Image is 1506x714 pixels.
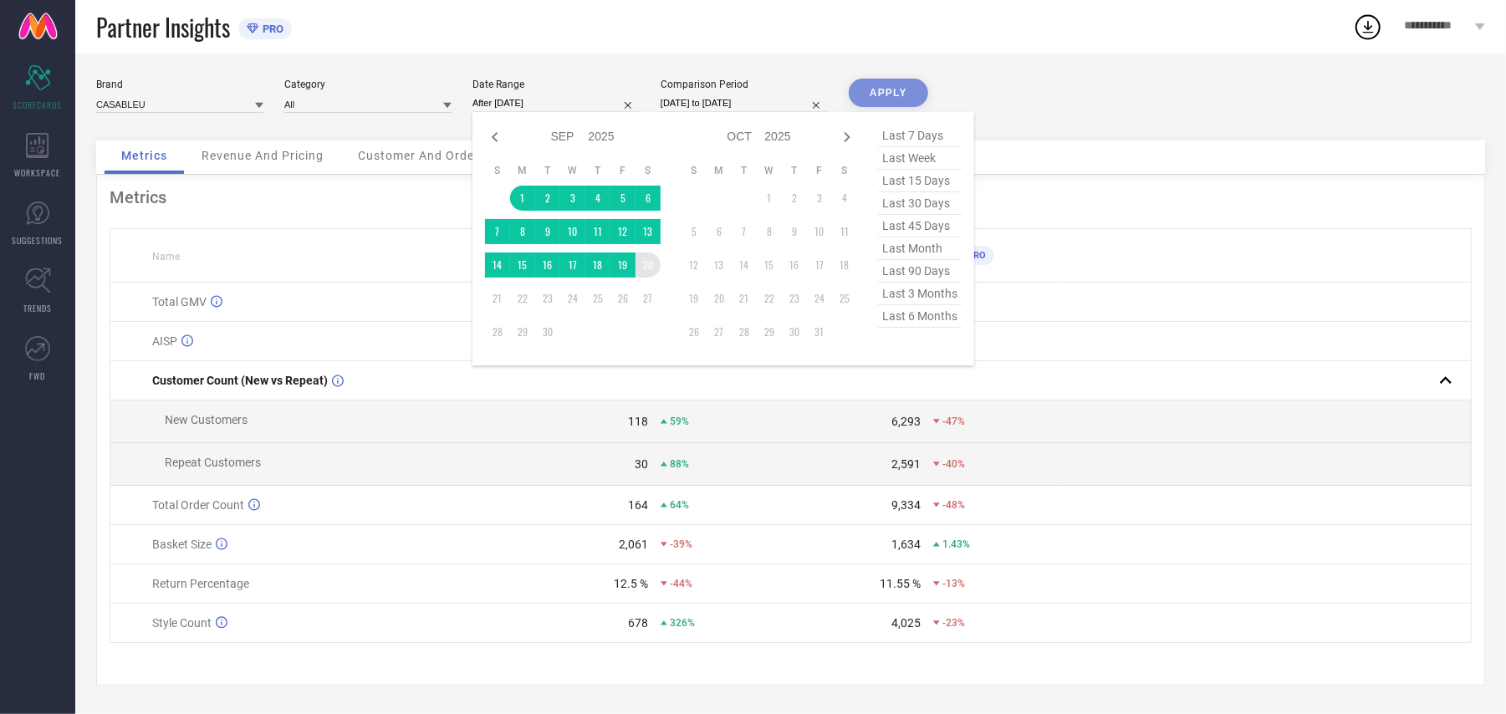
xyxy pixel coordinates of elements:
td: Wed Oct 08 2025 [757,219,782,244]
span: Revenue And Pricing [202,149,324,162]
td: Tue Sep 09 2025 [535,219,560,244]
span: Basket Size [152,538,212,551]
div: 12.5 % [614,577,648,590]
td: Mon Sep 01 2025 [510,186,535,211]
td: Mon Oct 06 2025 [707,219,732,244]
div: Previous month [485,127,505,147]
span: -39% [670,538,692,550]
td: Mon Sep 08 2025 [510,219,535,244]
div: 2,061 [619,538,648,551]
div: 30 [635,457,648,471]
td: Thu Sep 04 2025 [585,186,610,211]
span: -13% [942,578,965,589]
span: last 90 days [878,260,962,283]
td: Sat Oct 04 2025 [832,186,857,211]
span: last 7 days [878,125,962,147]
span: last 30 days [878,192,962,215]
div: Category [284,79,452,90]
span: 64% [670,499,689,511]
span: TRENDS [23,302,52,314]
td: Mon Sep 29 2025 [510,319,535,344]
span: Return Percentage [152,577,249,590]
td: Sat Sep 27 2025 [636,286,661,311]
span: FWD [30,370,46,382]
td: Wed Oct 22 2025 [757,286,782,311]
input: Select comparison period [661,94,828,112]
td: Fri Sep 12 2025 [610,219,636,244]
span: PRO [963,250,986,261]
td: Mon Sep 22 2025 [510,286,535,311]
span: 88% [670,458,689,470]
span: Total Order Count [152,498,244,512]
div: Metrics [110,187,1472,207]
th: Tuesday [732,164,757,177]
span: last 6 months [878,305,962,328]
td: Sun Oct 05 2025 [682,219,707,244]
span: -47% [942,416,965,427]
span: -23% [942,617,965,629]
div: 2,591 [891,457,921,471]
span: last week [878,147,962,170]
div: Brand [96,79,263,90]
td: Sun Oct 19 2025 [682,286,707,311]
td: Tue Oct 28 2025 [732,319,757,344]
div: 164 [628,498,648,512]
td: Thu Oct 02 2025 [782,186,807,211]
span: -44% [670,578,692,589]
td: Fri Oct 31 2025 [807,319,832,344]
div: Comparison Period [661,79,828,90]
span: last 15 days [878,170,962,192]
td: Mon Sep 15 2025 [510,252,535,278]
td: Thu Oct 09 2025 [782,219,807,244]
td: Tue Oct 14 2025 [732,252,757,278]
td: Thu Sep 25 2025 [585,286,610,311]
td: Sat Oct 18 2025 [832,252,857,278]
span: Repeat Customers [165,456,261,469]
span: Partner Insights [96,10,230,44]
td: Tue Sep 23 2025 [535,286,560,311]
div: 678 [628,616,648,630]
td: Thu Sep 18 2025 [585,252,610,278]
span: New Customers [165,413,248,426]
td: Sun Oct 12 2025 [682,252,707,278]
div: 6,293 [891,415,921,428]
td: Tue Oct 21 2025 [732,286,757,311]
th: Saturday [636,164,661,177]
td: Sat Sep 20 2025 [636,252,661,278]
td: Fri Oct 17 2025 [807,252,832,278]
td: Fri Oct 03 2025 [807,186,832,211]
td: Fri Sep 05 2025 [610,186,636,211]
td: Mon Oct 13 2025 [707,252,732,278]
div: Date Range [472,79,640,90]
input: Select date range [472,94,640,112]
td: Wed Sep 03 2025 [560,186,585,211]
div: 118 [628,415,648,428]
td: Sun Sep 07 2025 [485,219,510,244]
td: Fri Oct 24 2025 [807,286,832,311]
span: Total GMV [152,295,207,309]
td: Mon Oct 20 2025 [707,286,732,311]
td: Tue Sep 16 2025 [535,252,560,278]
span: -48% [942,499,965,511]
td: Tue Sep 02 2025 [535,186,560,211]
td: Wed Oct 15 2025 [757,252,782,278]
th: Thursday [782,164,807,177]
span: 1.43% [942,538,970,550]
span: Name [152,251,180,263]
th: Monday [510,164,535,177]
td: Wed Oct 29 2025 [757,319,782,344]
td: Fri Sep 26 2025 [610,286,636,311]
span: AISP [152,334,177,348]
td: Sat Oct 11 2025 [832,219,857,244]
div: Next month [837,127,857,147]
span: Style Count [152,616,212,630]
span: WORKSPACE [15,166,61,179]
span: PRO [258,23,283,35]
td: Mon Oct 27 2025 [707,319,732,344]
span: 326% [670,617,695,629]
td: Sun Sep 21 2025 [485,286,510,311]
td: Tue Sep 30 2025 [535,319,560,344]
div: 9,334 [891,498,921,512]
th: Friday [807,164,832,177]
div: Open download list [1353,12,1383,42]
